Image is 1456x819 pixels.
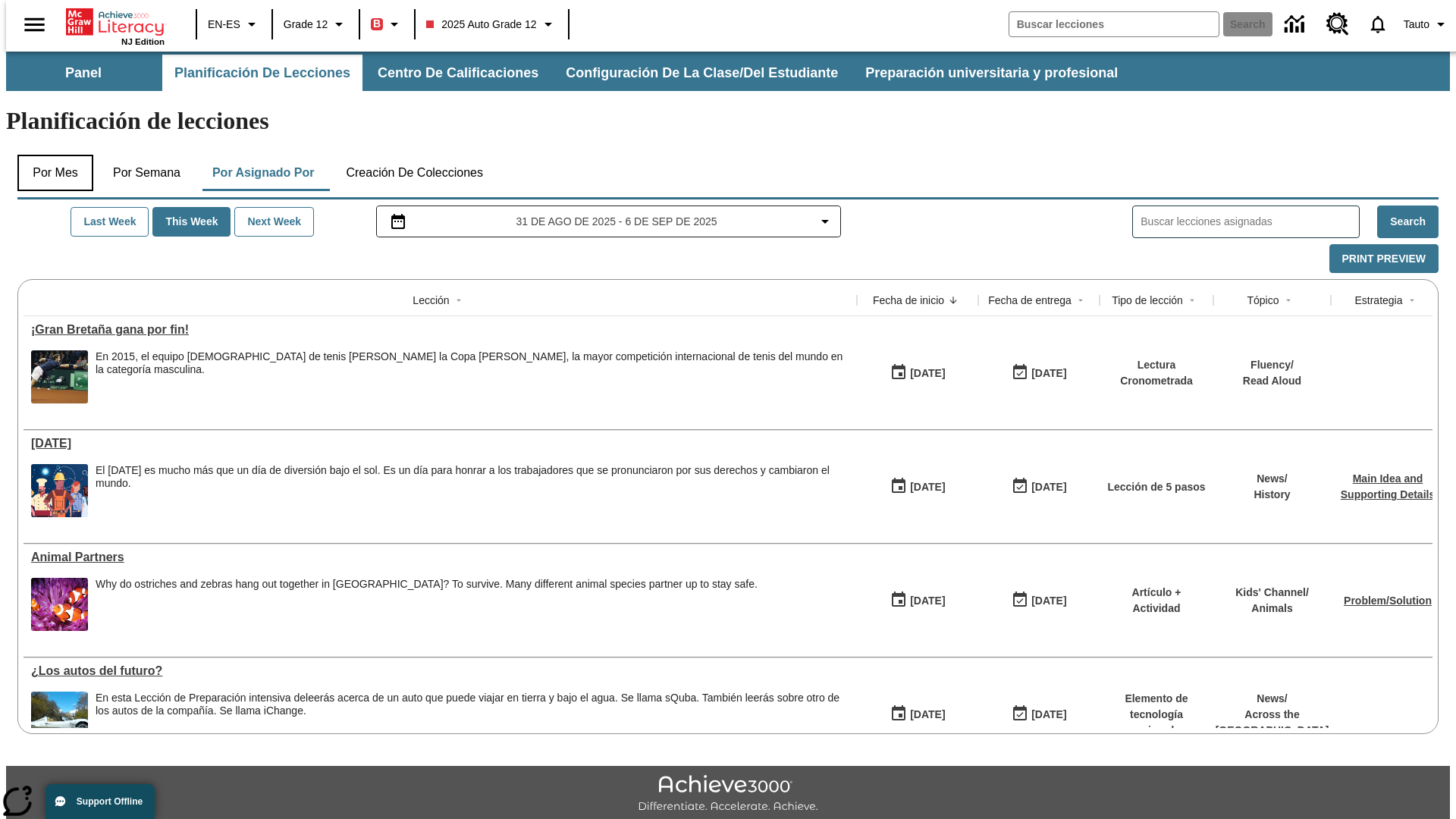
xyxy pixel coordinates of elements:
[853,55,1130,91] button: Preparación universitaria y profesional
[1243,357,1301,373] p: Fluency /
[365,11,409,38] button: Boost El color de la clase es rojo. Cambiar el color de la clase.
[1107,357,1206,389] p: Lectura Cronometrada
[1031,478,1066,497] div: [DATE]
[96,692,849,717] div: En esta Lección de Preparación intensiva de
[96,692,839,717] testabrev: leerás acerca de un auto que puede viajar en tierra y bajo el agua. Se llama sQuba. También leerá...
[910,364,945,383] div: [DATE]
[31,464,88,517] img: A banner with a blue background shows an illustrated row of diverse men and women dressed in clot...
[45,784,155,819] button: Support Offline
[910,705,945,724] div: [DATE]
[234,207,314,237] button: Next Week
[816,212,834,231] svg: Collapse Date Range Filter
[17,155,93,191] button: Por mes
[278,11,354,38] button: Grado: Grade 12, Elige un grado
[383,212,835,231] button: Seleccione el intervalo de fechas opción del menú
[121,37,165,46] span: NJ Edition
[910,591,945,610] div: [DATE]
[1254,487,1290,503] p: History
[373,14,381,33] span: B
[1254,471,1290,487] p: News /
[31,437,849,450] a: Día del Trabajo, Lessons
[31,692,88,745] img: High-tech automobile treading water.
[96,350,849,376] div: En 2015, el equipo [DEMOGRAPHIC_DATA] de tenis [PERSON_NAME] la Copa [PERSON_NAME], la mayor comp...
[413,293,449,308] div: Lección
[66,7,165,37] a: Portada
[885,700,950,729] button: 07/01/25: Primer día en que estuvo disponible la lección
[1006,359,1072,388] button: 09/07/25: Último día en que podrá accederse la lección
[101,155,193,191] button: Por semana
[1006,472,1072,501] button: 06/30/26: Último día en que podrá accederse la lección
[554,55,850,91] button: Configuración de la clase/del estudiante
[1377,206,1439,238] button: Search
[1009,12,1219,36] input: search field
[202,11,267,38] button: Language: EN-ES, Selecciona un idioma
[31,323,849,337] div: ¡Gran Bretaña gana por fin!
[31,664,849,678] div: ¿Los autos del futuro?
[1006,700,1072,729] button: 08/01/26: Último día en que podrá accederse la lección
[910,478,945,497] div: [DATE]
[1216,707,1329,739] p: Across the [GEOGRAPHIC_DATA]
[1341,472,1435,500] a: Main Idea and Supporting Details
[1276,4,1317,45] a: Centro de información
[1235,585,1309,601] p: Kids' Channel /
[1398,11,1456,38] button: Perfil/Configuración
[1031,364,1066,383] div: [DATE]
[96,692,849,745] div: En esta Lección de Preparación intensiva de leerás acerca de un auto que puede viajar en tierra y...
[96,350,849,403] div: En 2015, el equipo británico de tenis ganó la Copa Davis, la mayor competición internacional de t...
[6,55,1131,91] div: Subbarra de navegación
[31,578,88,631] img: Three clownfish swim around a purple anemone.
[873,293,944,308] div: Fecha de inicio
[31,323,849,337] a: ¡Gran Bretaña gana por fin!, Lessons
[1031,591,1066,610] div: [DATE]
[284,17,328,33] span: Grade 12
[12,2,57,47] button: Abrir el menú lateral
[885,586,950,615] button: 07/07/25: Primer día en que estuvo disponible la lección
[31,437,849,450] div: Día del Trabajo
[366,55,551,91] button: Centro de calificaciones
[1235,601,1309,617] p: Animals
[1112,293,1183,308] div: Tipo de lección
[31,664,849,678] a: ¿Los autos del futuro? , Lessons
[1344,595,1432,607] a: Problem/Solution
[200,155,327,191] button: Por asignado por
[1006,586,1072,615] button: 06/30/26: Último día en que podrá accederse la lección
[8,55,159,91] button: Panel
[885,359,950,388] button: 09/01/25: Primer día en que estuvo disponible la lección
[1183,291,1201,309] button: Sort
[426,17,536,33] span: 2025 Auto Grade 12
[1031,705,1066,724] div: [DATE]
[31,551,849,564] div: Animal Partners
[1404,17,1429,33] span: Tauto
[31,350,88,403] img: British tennis player Andy Murray, extending his whole body to reach a ball during a tennis match...
[162,55,362,91] button: Planificación de lecciones
[516,214,717,230] span: 31 de ago de 2025 - 6 de sep de 2025
[66,5,165,46] div: Portada
[152,207,231,237] button: This Week
[31,551,849,564] a: Animal Partners, Lessons
[6,52,1450,91] div: Subbarra de navegación
[885,472,950,501] button: 07/23/25: Primer día en que estuvo disponible la lección
[988,293,1072,308] div: Fecha de entrega
[1358,5,1398,44] a: Notificaciones
[96,464,849,490] div: El [DATE] es mucho más que un día de diversión bajo el sol. Es un día para honrar a los trabajado...
[1107,585,1206,617] p: Artículo + Actividad
[1403,291,1421,309] button: Sort
[6,107,1450,135] h1: Planificación de lecciones
[1247,293,1279,308] div: Tópico
[96,578,758,631] div: Why do ostriches and zebras hang out together in Africa? To survive. Many different animal specie...
[77,796,143,807] span: Support Offline
[1141,211,1359,233] input: Buscar lecciones asignadas
[1329,244,1439,274] button: Print Preview
[1072,291,1090,309] button: Sort
[71,207,149,237] button: Last Week
[420,11,563,38] button: Class: 2025 Auto Grade 12, Selecciona una clase
[334,155,495,191] button: Creación de colecciones
[96,464,849,517] div: El Día del Trabajo es mucho más que un día de diversión bajo el sol. Es un día para honrar a los ...
[208,17,240,33] span: EN-ES
[1354,293,1402,308] div: Estrategia
[1216,691,1329,707] p: News /
[1107,479,1205,495] p: Lección de 5 pasos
